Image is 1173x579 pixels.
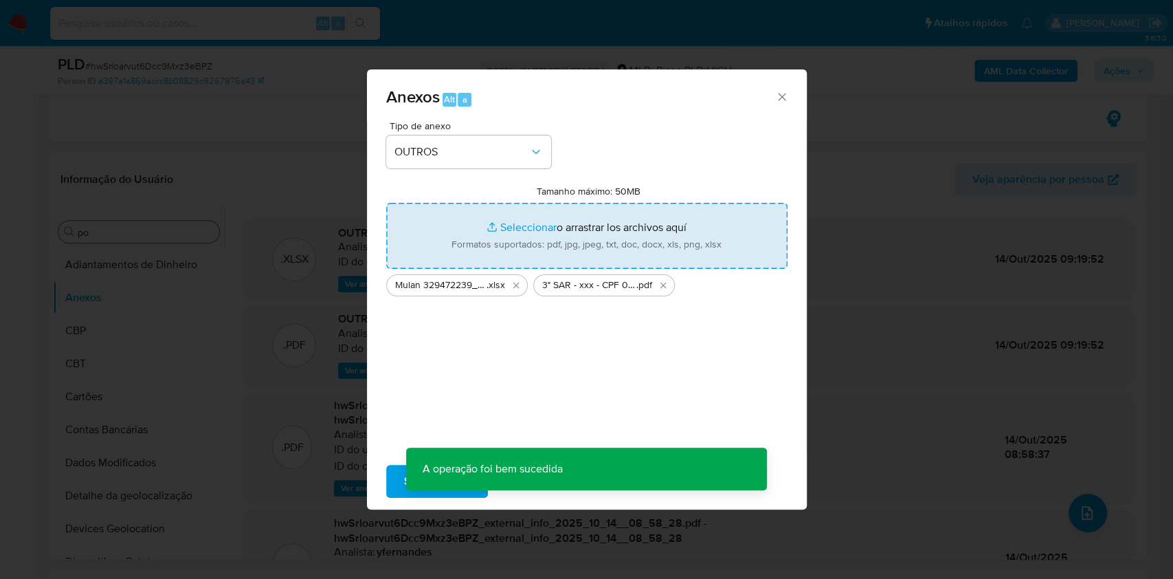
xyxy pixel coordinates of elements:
span: Cancelar [511,466,556,496]
p: A operação foi bem sucedida [406,448,579,490]
button: Eliminar Mulan 329472239_2025_10_13_18_29_14.xlsx [508,277,524,294]
span: Subir arquivo [404,466,470,496]
span: Mulan 329472239_2025_10_13_18_29_14 [395,278,487,292]
ul: Archivos seleccionados [386,269,787,296]
span: .xlsx [487,278,505,292]
button: Subir arquivo [386,465,488,498]
span: Alt [444,93,455,106]
label: Tamanho máximo: 50MB [537,185,640,197]
button: Eliminar 3° SAR - xxx - CPF 06574144507 - FILIPE JESUS DOS SANTOS.pdf [655,277,671,294]
span: 3° SAR - xxx - CPF 06574144507 - [PERSON_NAME] DOS [PERSON_NAME] [542,278,636,292]
span: OUTROS [394,145,529,159]
span: .pdf [636,278,652,292]
span: Tipo de anexo [390,121,555,131]
span: a [462,93,467,106]
button: Cerrar [775,90,787,102]
span: Anexos [386,85,440,109]
button: OUTROS [386,135,551,168]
